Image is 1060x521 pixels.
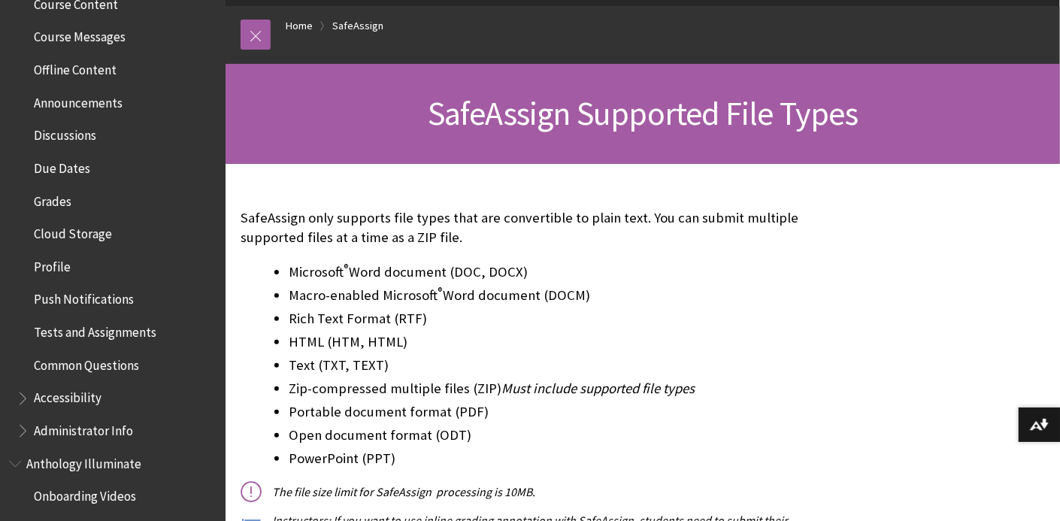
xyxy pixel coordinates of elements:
[34,418,133,438] span: Administrator Info
[428,92,858,134] span: SafeAssign Supported File Types
[289,448,822,469] li: PowerPoint (PPT)
[286,17,313,35] a: Home
[34,57,117,77] span: Offline Content
[34,189,71,209] span: Grades
[34,287,134,307] span: Push Notifications
[501,380,695,397] span: Must include supported file types
[34,90,123,111] span: Announcements
[34,353,139,373] span: Common Questions
[241,208,822,247] p: SafeAssign only supports file types that are convertible to plain text. You can submit multiple s...
[289,401,822,423] li: Portable document format (PDF)
[289,355,822,376] li: Text (TXT, TEXT)
[34,386,101,406] span: Accessibility
[34,25,126,45] span: Course Messages
[289,285,822,306] li: Macro-enabled Microsoft Word document (DOCM)
[289,332,822,353] li: HTML (HTM, HTML)
[34,123,96,143] span: Discussions
[344,261,349,274] sup: ®
[289,378,822,399] li: Zip-compressed multiple files (ZIP)
[289,308,822,329] li: Rich Text Format (RTF)
[34,320,156,340] span: Tests and Assignments
[34,156,90,176] span: Due Dates
[438,284,443,298] sup: ®
[34,484,136,504] span: Onboarding Videos
[272,484,535,499] span: The file size limit for SafeAssign processing is 10MB.
[34,221,112,241] span: Cloud Storage
[289,262,822,283] li: Microsoft Word document (DOC, DOCX)
[289,425,822,446] li: Open document format (ODT)
[34,254,71,274] span: Profile
[26,451,141,471] span: Anthology Illuminate
[332,17,383,35] a: SafeAssign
